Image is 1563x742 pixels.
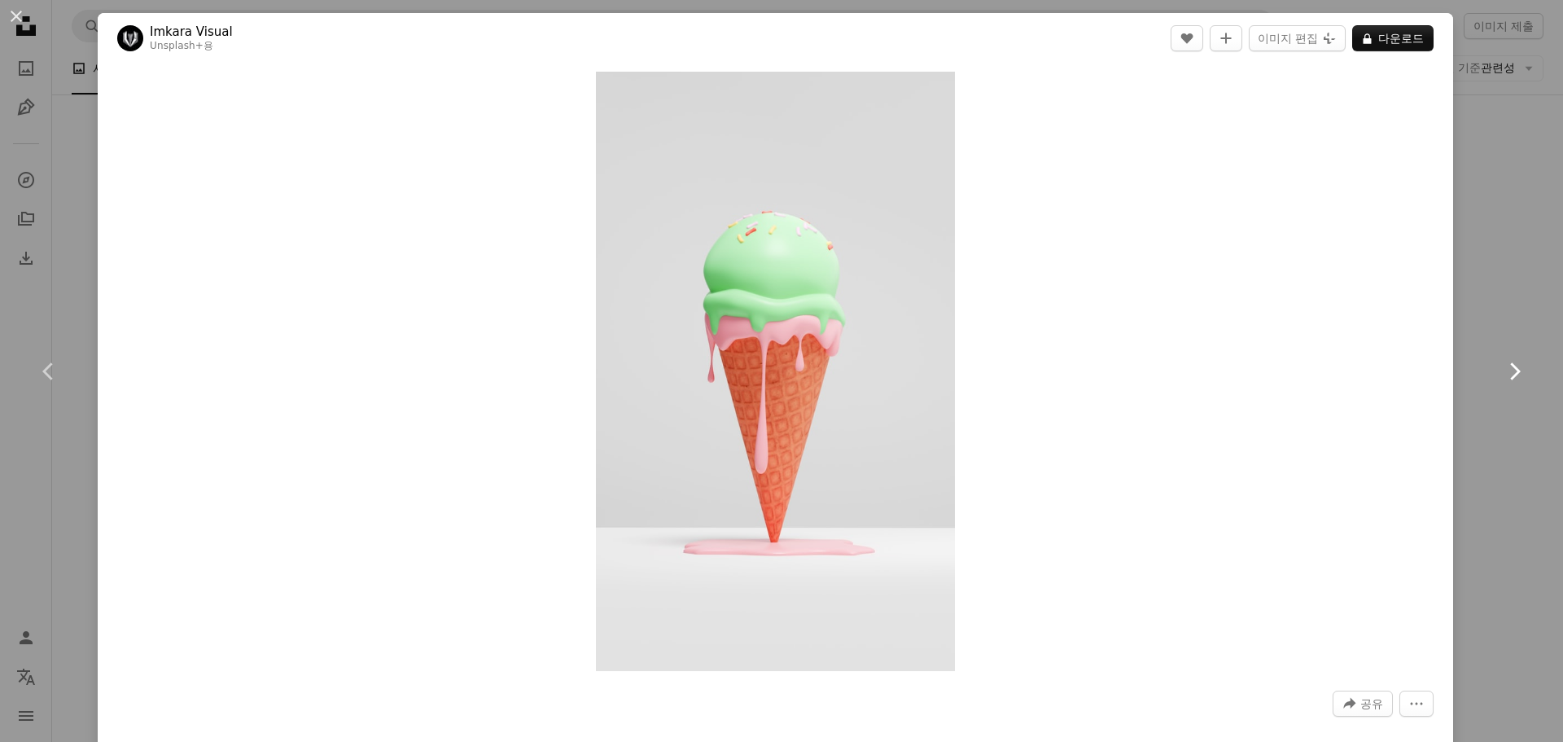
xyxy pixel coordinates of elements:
button: 이미지 편집 [1249,25,1346,51]
a: 다음 [1465,293,1563,450]
button: 이 이미지 공유 [1333,691,1393,717]
button: 컬렉션에 추가 [1210,25,1242,51]
button: 이 이미지 확대 [596,72,956,671]
div: 용 [150,40,233,53]
button: 좋아요 [1171,25,1203,51]
img: Imkara Visual의 프로필로 이동 [117,25,143,51]
img: 화려한 스프링클이 뿌려진 녹는 아이스크림 콘. [596,72,956,671]
button: 더 많은 작업 [1399,691,1434,717]
a: Imkara Visual [150,24,233,40]
a: Unsplash+ [150,40,204,51]
button: 다운로드 [1352,25,1434,51]
span: 공유 [1360,692,1383,716]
